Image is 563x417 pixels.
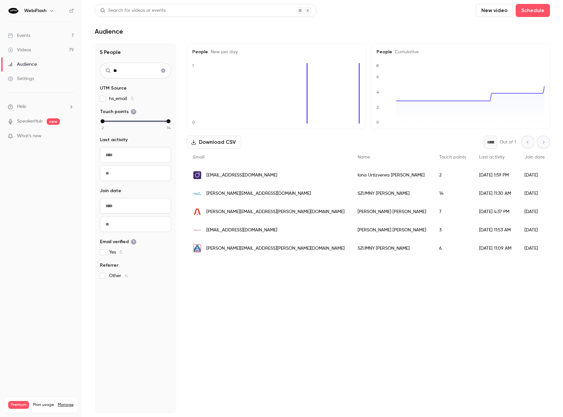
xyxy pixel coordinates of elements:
[125,274,128,278] span: 4
[476,4,513,17] button: New video
[193,208,201,216] img: agrati.com
[192,63,194,68] text: 1
[100,262,118,269] span: Referrer
[100,165,171,181] input: To
[518,203,551,221] div: [DATE]
[24,8,46,14] h6: WebiFlash
[377,90,379,94] text: 4
[100,216,171,232] input: To
[518,239,551,258] div: [DATE]
[100,137,128,143] span: Last activity
[206,227,277,234] span: [EMAIL_ADDRESS][DOMAIN_NAME]
[109,273,128,279] span: Other
[33,402,54,408] span: Plan usage
[376,63,379,68] text: 8
[479,155,505,159] span: Last activity
[109,95,134,102] span: hs_email
[8,47,31,53] div: Videos
[473,166,518,184] div: [DATE] 1:59 PM
[524,155,545,159] span: Join date
[518,184,551,203] div: [DATE]
[192,120,195,125] text: 0
[100,198,171,214] input: From
[518,166,551,184] div: [DATE]
[100,147,171,163] input: From
[433,203,473,221] div: 7
[206,208,345,215] span: [PERSON_NAME][EMAIL_ADDRESS][PERSON_NAME][DOMAIN_NAME]
[100,239,137,245] span: Email verified
[439,155,466,159] span: Touch points
[377,105,379,109] text: 2
[206,172,277,179] span: [EMAIL_ADDRESS][DOMAIN_NAME]
[100,85,127,92] span: UTM Source
[8,32,30,39] div: Events
[8,61,37,68] div: Audience
[376,75,379,79] text: 6
[500,139,516,145] p: Out of 1
[516,4,550,17] button: Schedule
[167,119,170,123] div: max
[193,190,201,197] img: alliance-healthcare.fr
[8,75,34,82] div: Settings
[8,6,19,16] img: WebiFlash
[131,96,134,101] span: 5
[95,27,123,35] h1: Audience
[187,136,241,149] button: Download CSV
[351,239,433,258] div: SZUMNY [PERSON_NAME]
[351,184,433,203] div: SZUMNY [PERSON_NAME]
[433,221,473,239] div: 3
[473,203,518,221] div: [DATE] 4:37 PM
[100,48,171,56] h1: 5 People
[100,108,137,115] span: Touch points
[351,203,433,221] div: [PERSON_NAME] [PERSON_NAME]
[109,249,122,256] span: Yes
[433,184,473,203] div: 14
[358,155,370,159] span: Name
[376,120,379,125] text: 0
[101,119,105,123] div: min
[158,65,169,76] button: Clear search
[8,401,29,409] span: Premium
[192,49,360,55] h5: People
[193,155,204,159] span: Email
[433,166,473,184] div: 2
[193,226,201,234] img: auchan.fr
[17,118,43,125] a: SpeakerHub
[351,221,433,239] div: [PERSON_NAME] [PERSON_NAME]
[100,7,166,14] div: Search for videos or events
[47,118,60,125] span: new
[102,125,104,131] span: 2
[433,239,473,258] div: 6
[518,221,551,239] div: [DATE]
[167,125,170,131] span: 14
[17,103,26,110] span: Help
[66,133,74,139] iframe: Noticeable Trigger
[473,221,518,239] div: [DATE] 11:53 AM
[206,245,345,252] span: [PERSON_NAME][EMAIL_ADDRESS][PERSON_NAME][DOMAIN_NAME]
[473,239,518,258] div: [DATE] 11:09 AM
[120,250,122,255] span: 5
[100,188,121,194] span: Join date
[351,166,433,184] div: Iona Urtizverea [PERSON_NAME]
[206,190,311,197] span: [PERSON_NAME][EMAIL_ADDRESS][DOMAIN_NAME]
[58,402,73,408] a: Manage
[473,184,518,203] div: [DATE] 11:30 AM
[193,171,201,179] img: d-edge.com
[193,244,201,252] img: aldi.fr
[17,133,41,140] span: What's new
[208,50,238,54] span: New per day
[8,103,74,110] li: help-dropdown-opener
[377,49,544,55] h5: People
[392,50,419,54] span: Cumulative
